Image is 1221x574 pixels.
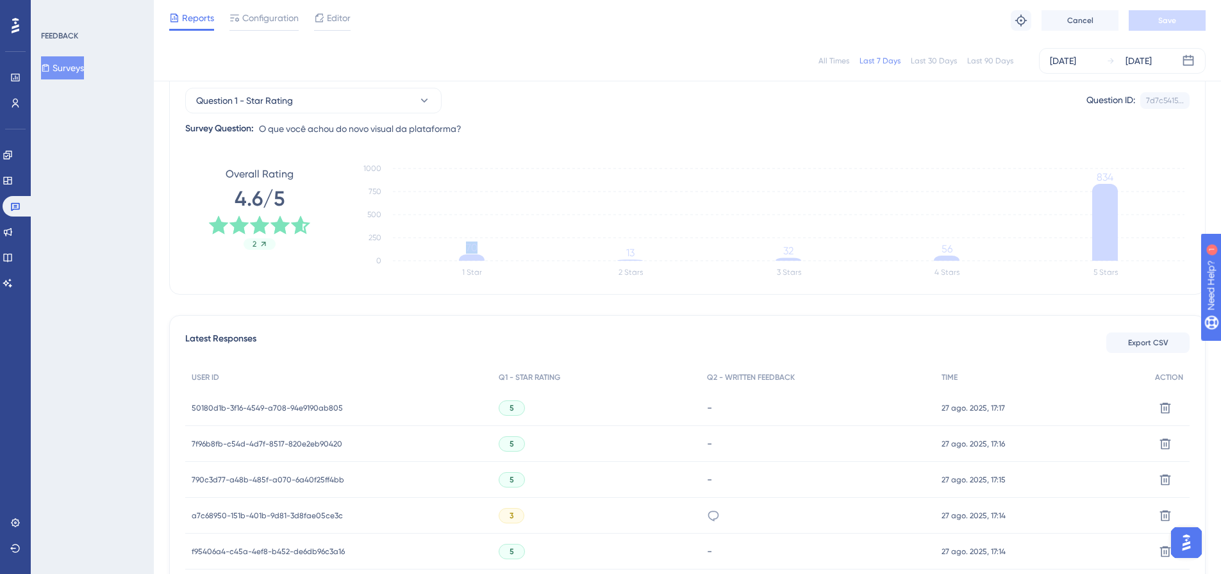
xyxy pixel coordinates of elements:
span: 5 [510,403,514,413]
div: Last 90 Days [967,56,1013,66]
span: TIME [942,372,958,382]
span: USER ID [192,372,219,382]
span: Configuration [242,10,299,26]
button: Question 1 - Star Rating [185,88,442,113]
div: All Times [818,56,849,66]
span: 790c3d77-a48b-485f-a070-6a40f25ff4bb [192,475,344,485]
tspan: 500 [367,210,381,219]
div: 1 [89,6,93,17]
tspan: 0 [376,256,381,265]
tspan: 834 [1097,171,1113,183]
button: Surveys [41,56,84,79]
span: 5 [510,546,514,557]
div: FEEDBACK [41,31,78,41]
span: O que você achou do novo visual da plataforma? [259,121,461,136]
span: Latest Responses [185,331,256,354]
span: 27 ago. 2025, 17:14 [942,546,1006,557]
span: Save [1158,15,1176,26]
tspan: 13 [626,247,635,259]
text: 3 Stars [777,268,801,277]
text: 5 Stars [1093,268,1118,277]
span: 27 ago. 2025, 17:14 [942,511,1006,521]
span: a7c68950-151b-401b-9d81-3d8fae05ce3c [192,511,343,521]
span: 27 ago. 2025, 17:15 [942,475,1006,485]
span: 50180d1b-3f16-4549-a708-94e9190ab805 [192,403,343,413]
span: ACTION [1155,372,1183,382]
span: Overall Rating [226,167,294,182]
div: Last 30 Days [911,56,957,66]
div: [DATE] [1050,53,1076,69]
text: 4 Stars [934,268,959,277]
span: Export CSV [1128,338,1168,348]
span: 27 ago. 2025, 17:16 [942,439,1005,449]
div: 7d7c5415... [1146,95,1184,106]
span: 27 ago. 2025, 17:17 [942,403,1005,413]
span: Need Help? [30,3,80,19]
span: 4.6/5 [235,184,285,213]
text: 1 Star [462,268,482,277]
tspan: 1000 [363,164,381,173]
span: Reports [182,10,214,26]
span: Q2 - WRITTEN FEEDBACK [707,372,795,382]
div: - [707,473,929,486]
div: [DATE] [1125,53,1152,69]
div: - [707,438,929,450]
span: Cancel [1067,15,1093,26]
div: - [707,402,929,414]
span: Question 1 - Star Rating [196,93,293,108]
div: Question ID: [1086,92,1135,109]
span: Editor [327,10,351,26]
span: 7f96b8fb-c54d-4d7f-8517-820e2eb90420 [192,439,342,449]
span: 2 [253,239,256,249]
div: Survey Question: [185,121,254,136]
button: Export CSV [1106,332,1190,353]
tspan: 750 [369,187,381,196]
button: Cancel [1042,10,1118,31]
iframe: UserGuiding AI Assistant Launcher [1167,523,1206,562]
span: 3 [510,511,513,521]
div: - [707,545,929,557]
button: Save [1129,10,1206,31]
span: 5 [510,475,514,485]
tspan: 56 [942,243,952,255]
tspan: 32 [783,245,793,257]
span: Q1 - STAR RATING [499,372,560,382]
span: 5 [510,439,514,449]
span: f95406a4-c45a-4ef8-b452-de6db96c3a16 [192,546,345,557]
tspan: 250 [369,233,381,242]
text: 2 Stars [619,268,643,277]
tspan: 70 [466,242,478,254]
div: Last 7 Days [860,56,901,66]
